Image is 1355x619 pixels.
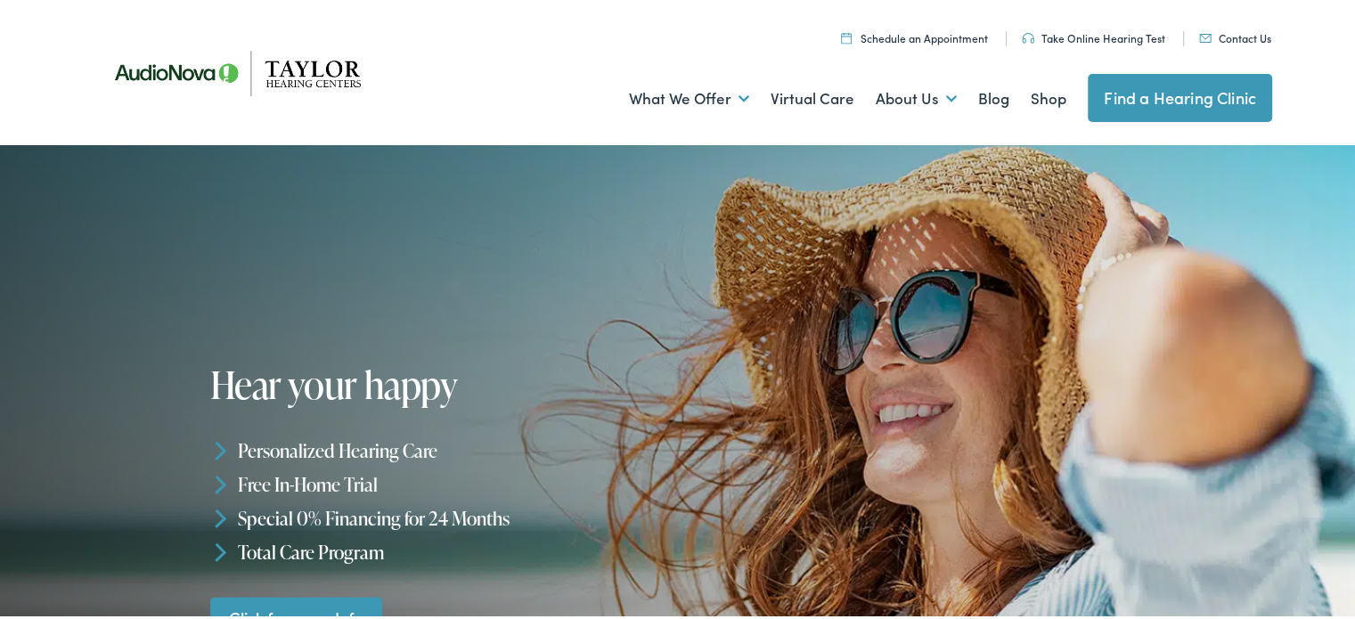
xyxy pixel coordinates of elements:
[1022,30,1034,41] img: utility icon
[978,63,1009,129] a: Blog
[841,28,988,43] a: Schedule an Appointment
[210,465,684,499] li: Free In-Home Trial
[771,63,854,129] a: Virtual Care
[841,29,852,41] img: utility icon
[1088,71,1272,119] a: Find a Hearing Clinic
[210,532,684,566] li: Total Care Program
[1022,28,1165,43] a: Take Online Hearing Test
[210,499,684,533] li: Special 0% Financing for 24 Months
[1199,28,1271,43] a: Contact Us
[210,362,684,403] h1: Hear your happy
[210,431,684,465] li: Personalized Hearing Care
[629,63,749,129] a: What We Offer
[876,63,957,129] a: About Us
[1199,31,1212,40] img: utility icon
[1031,63,1066,129] a: Shop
